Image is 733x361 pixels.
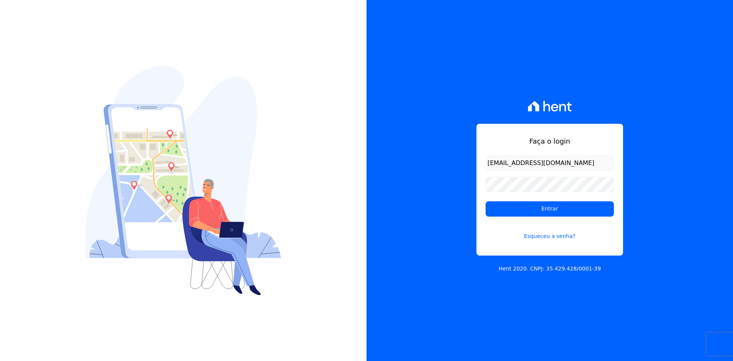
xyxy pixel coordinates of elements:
[486,201,614,217] input: Entrar
[499,265,601,273] p: Hent 2020. CNPJ: 35.429.428/0001-39
[85,66,281,295] img: Login
[486,155,614,171] input: Email
[486,223,614,240] a: Esqueceu a senha?
[486,136,614,146] h1: Faça o login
